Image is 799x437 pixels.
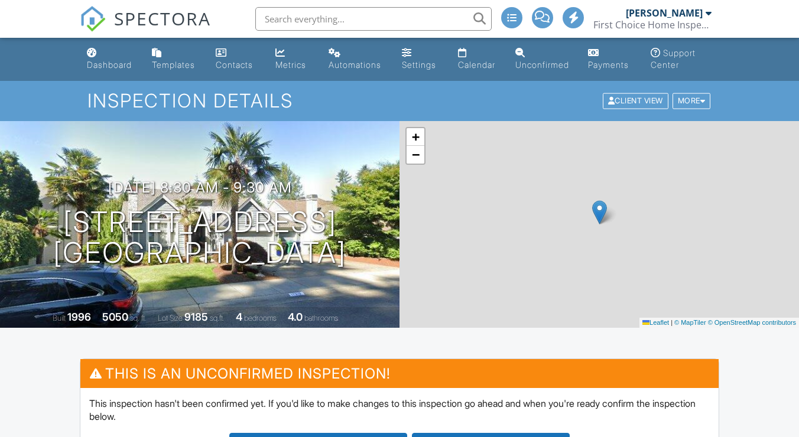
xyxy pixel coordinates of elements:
a: SPECTORA [80,16,211,41]
div: 4 [236,311,242,323]
div: 9185 [184,311,208,323]
div: Automations [329,60,381,70]
div: Templates [152,60,195,70]
div: Support Center [651,48,696,70]
h1: [STREET_ADDRESS] [GEOGRAPHIC_DATA] [53,207,346,269]
div: 1996 [67,311,91,323]
span: − [412,147,420,162]
a: Dashboard [82,43,138,76]
a: Support Center [646,43,717,76]
div: More [673,93,711,109]
div: Settings [402,60,436,70]
a: Leaflet [642,319,669,326]
h3: This is an Unconfirmed Inspection! [80,359,719,388]
a: Contacts [211,43,261,76]
a: © MapTiler [674,319,706,326]
div: Unconfirmed [515,60,569,70]
span: bathrooms [304,314,338,322]
div: First Choice Home Inspection [593,19,712,31]
a: © OpenStreetMap contributors [708,319,796,326]
span: SPECTORA [114,6,211,31]
p: This inspection hasn't been confirmed yet. If you'd like to make changes to this inspection go ah... [89,397,710,423]
div: 5050 [102,311,128,323]
div: 4.0 [288,311,303,323]
a: Zoom out [407,146,424,164]
a: Templates [147,43,201,76]
span: sq. ft. [130,314,147,322]
h3: [DATE] 8:30 am - 9:30 am [108,180,292,195]
div: Calendar [458,60,495,70]
div: Dashboard [87,60,132,70]
a: Automations (Advanced) [324,43,388,76]
span: | [671,319,673,326]
a: Metrics [271,43,314,76]
h1: Inspection Details [87,90,712,111]
div: Contacts [216,60,253,70]
img: The Best Home Inspection Software - Spectora [80,6,106,32]
span: + [412,129,420,144]
span: bedrooms [244,314,277,322]
input: Search everything... [255,7,492,31]
a: Calendar [453,43,502,76]
div: Metrics [275,60,306,70]
a: Payments [583,43,636,76]
span: Built [53,314,66,322]
a: Client View [602,96,671,105]
span: Lot Size [158,314,183,322]
div: [PERSON_NAME] [626,7,703,19]
div: Payments [588,60,629,70]
a: Unconfirmed [511,43,574,76]
div: Client View [603,93,668,109]
img: Marker [592,200,607,224]
a: Zoom in [407,128,424,146]
span: sq.ft. [210,314,225,322]
a: Settings [397,43,444,76]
